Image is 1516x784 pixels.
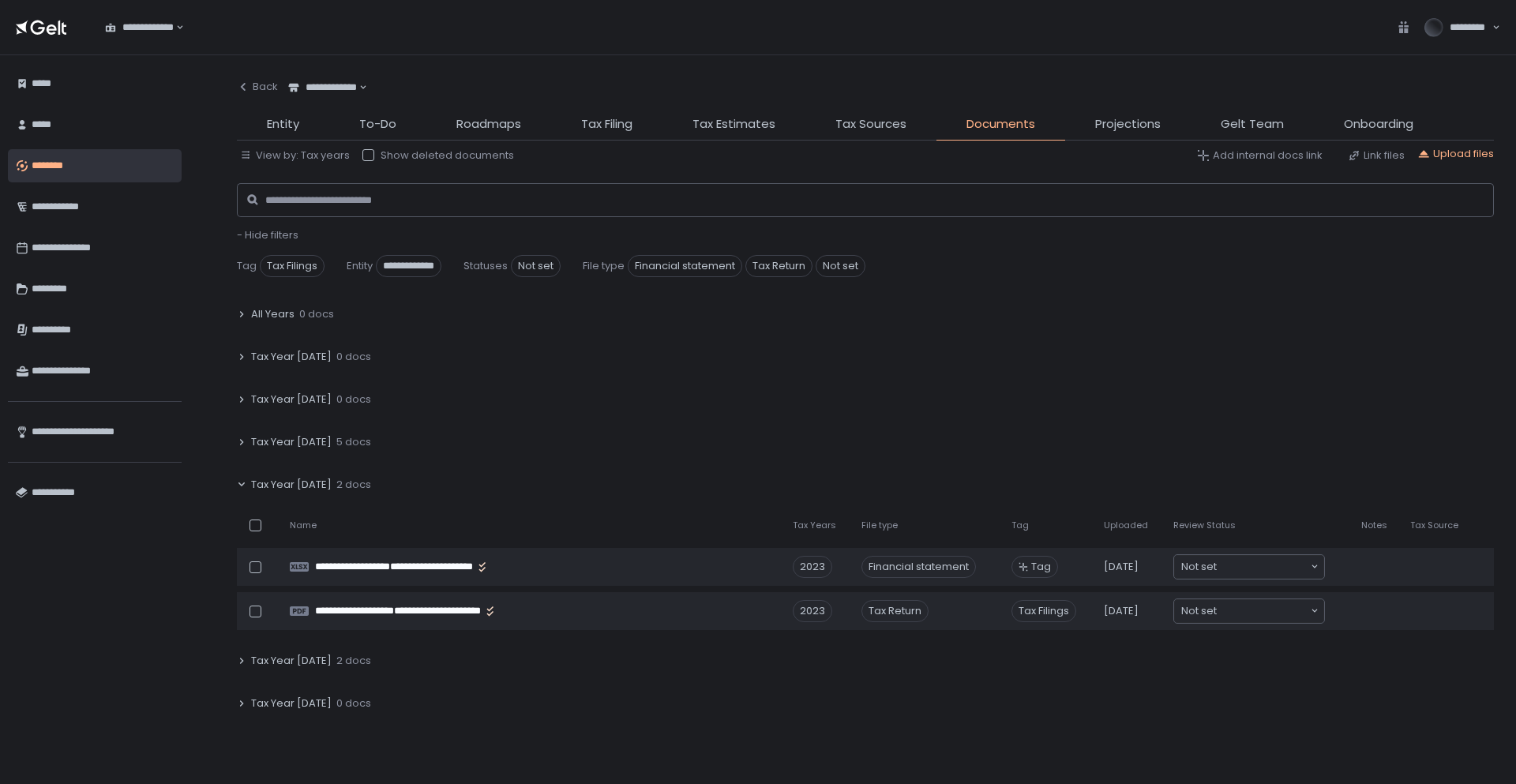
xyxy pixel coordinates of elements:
[1104,520,1148,531] span: Uploaded
[251,654,332,668] span: Tax Year [DATE]
[816,255,865,277] span: Not set
[1031,560,1051,574] span: Tag
[359,115,396,133] span: To-Do
[1217,603,1309,619] input: Search for option
[336,392,371,407] span: 0 docs
[1181,603,1217,619] span: Not set
[1361,520,1387,531] span: Notes
[861,556,976,578] div: Financial statement
[278,71,367,104] div: Search for option
[336,350,371,364] span: 0 docs
[336,478,371,492] span: 2 docs
[793,556,832,578] div: 2023
[1217,559,1309,575] input: Search for option
[1174,599,1324,623] div: Search for option
[456,115,521,133] span: Roadmaps
[347,259,373,273] span: Entity
[581,115,632,133] span: Tax Filing
[793,600,832,622] div: 2023
[1197,148,1323,163] button: Add internal docs link
[260,255,325,277] span: Tax Filings
[237,80,278,94] div: Back
[1104,560,1139,574] span: [DATE]
[267,115,299,133] span: Entity
[1095,115,1161,133] span: Projections
[290,520,317,531] span: Name
[251,696,332,711] span: Tax Year [DATE]
[251,350,332,364] span: Tax Year [DATE]
[299,307,334,321] span: 0 docs
[745,255,812,277] span: Tax Return
[251,435,332,449] span: Tax Year [DATE]
[336,435,371,449] span: 5 docs
[1173,520,1236,531] span: Review Status
[1344,115,1413,133] span: Onboarding
[237,228,298,242] button: - Hide filters
[628,255,742,277] span: Financial statement
[251,392,332,407] span: Tax Year [DATE]
[835,115,906,133] span: Tax Sources
[1104,604,1139,618] span: [DATE]
[692,115,775,133] span: Tax Estimates
[1221,115,1284,133] span: Gelt Team
[251,307,295,321] span: All Years
[240,148,350,163] button: View by: Tax years
[1410,520,1458,531] span: Tax Source
[511,255,561,277] span: Not set
[861,600,929,622] div: Tax Return
[1174,555,1324,579] div: Search for option
[966,115,1035,133] span: Documents
[1011,520,1029,531] span: Tag
[237,227,298,242] span: - Hide filters
[861,520,898,531] span: File type
[174,20,174,36] input: Search for option
[463,259,508,273] span: Statuses
[237,71,278,103] button: Back
[336,696,371,711] span: 0 docs
[583,259,625,273] span: File type
[251,478,332,492] span: Tax Year [DATE]
[237,259,257,273] span: Tag
[1417,147,1494,161] button: Upload files
[793,520,836,531] span: Tax Years
[336,654,371,668] span: 2 docs
[1011,600,1076,622] span: Tax Filings
[95,11,184,44] div: Search for option
[1181,559,1217,575] span: Not set
[1348,148,1405,163] button: Link files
